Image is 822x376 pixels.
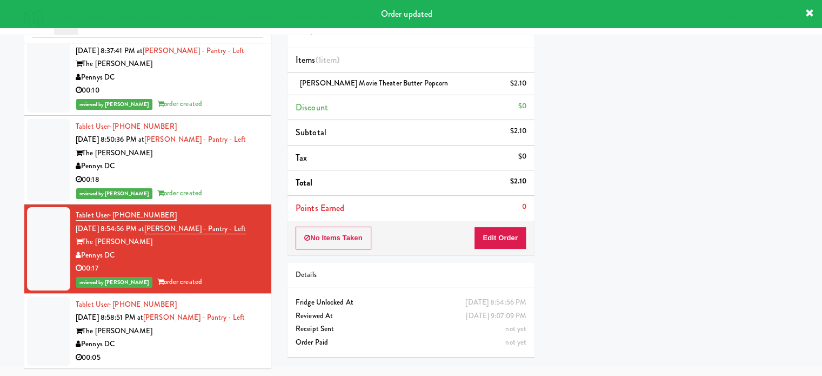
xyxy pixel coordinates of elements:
[522,200,526,214] div: 0
[76,277,152,288] span: reviewed by [PERSON_NAME]
[76,249,263,262] div: Pennys DC
[296,227,371,249] button: No Items Taken
[321,54,337,66] ng-pluralize: item
[76,134,144,144] span: [DATE] 8:50:36 PM at
[465,296,526,309] div: [DATE] 8:54:56 PM
[296,202,344,214] span: Points Earned
[76,84,263,97] div: 00:10
[24,294,271,369] li: Tablet User· [PHONE_NUMBER][DATE] 8:58:51 PM at[PERSON_NAME] - Pantry - LeftThe [PERSON_NAME]Penn...
[76,210,177,221] a: Tablet User· [PHONE_NUMBER]
[76,235,263,249] div: The [PERSON_NAME]
[296,309,526,323] div: Reviewed At
[316,54,340,66] span: (1 )
[474,227,526,249] button: Edit Order
[143,45,244,56] a: [PERSON_NAME] - Pantry - Left
[510,175,527,188] div: $2.10
[296,126,326,138] span: Subtotal
[76,325,263,338] div: The [PERSON_NAME]
[143,312,245,322] a: [PERSON_NAME] - Pantry - Left
[296,296,526,309] div: Fridge Unlocked At
[518,100,526,113] div: $0
[505,337,526,347] span: not yet
[76,351,263,365] div: 00:05
[296,54,339,66] span: Items
[510,124,527,138] div: $2.10
[76,57,263,71] div: The [PERSON_NAME]
[296,27,526,35] h5: Pennys DC
[76,338,263,351] div: Pennys DC
[109,210,177,220] span: · [PHONE_NUMBER]
[76,121,177,131] a: Tablet User· [PHONE_NUMBER]
[296,322,526,336] div: Receipt Sent
[518,150,526,163] div: $0
[76,45,143,56] span: [DATE] 8:37:41 PM at
[24,205,271,294] li: Tablet User· [PHONE_NUMBER][DATE] 8:54:56 PM at[PERSON_NAME] - Pantry - LeftThe [PERSON_NAME]Penn...
[144,134,246,144] a: [PERSON_NAME] - Pantry - Left
[24,116,271,205] li: Tablet User· [PHONE_NUMBER][DATE] 8:50:36 PM at[PERSON_NAME] - Pantry - LeftThe [PERSON_NAME]Penn...
[76,99,152,110] span: reviewed by [PERSON_NAME]
[76,71,263,84] div: Pennys DC
[296,101,328,114] span: Discount
[76,147,263,160] div: The [PERSON_NAME]
[505,324,526,334] span: not yet
[24,27,271,116] li: Tablet User· [PHONE_NUMBER][DATE] 8:37:41 PM at[PERSON_NAME] - Pantry - LeftThe [PERSON_NAME]Penn...
[76,160,263,173] div: Pennys DC
[76,173,263,187] div: 00:18
[157,276,202,287] span: order created
[76,312,143,322] span: [DATE] 8:58:51 PM at
[76,188,152,199] span: reviewed by [PERSON_NAME]
[76,223,144,234] span: [DATE] 8:54:56 PM at
[300,78,448,88] span: [PERSON_NAME] Movie Theater Butter Popcorn
[157,188,202,198] span: order created
[296,151,307,164] span: Tax
[76,262,263,275] div: 00:17
[109,299,177,309] span: · [PHONE_NUMBER]
[296,268,526,282] div: Details
[109,121,177,131] span: · [PHONE_NUMBER]
[296,336,526,349] div: Order Paid
[381,8,432,20] span: Order updated
[296,176,313,189] span: Total
[510,77,527,90] div: $2.10
[76,299,177,309] a: Tablet User· [PHONE_NUMBER]
[144,223,246,234] a: [PERSON_NAME] - Pantry - Left
[466,309,526,323] div: [DATE] 9:07:09 PM
[157,98,202,109] span: order created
